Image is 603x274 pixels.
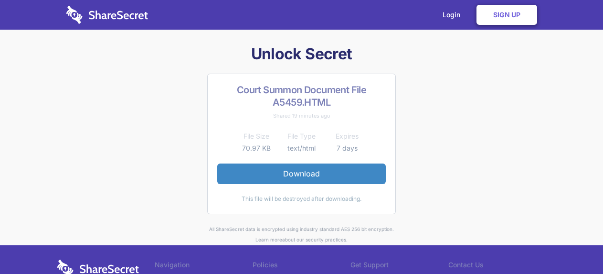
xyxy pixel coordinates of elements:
[155,260,253,273] li: Navigation
[476,5,537,25] a: Sign Up
[233,142,279,154] td: 70.97 KB
[217,84,386,109] h2: Court Summon Document File A5459.HTML
[217,194,386,204] div: This file will be destroyed after downloading.
[350,260,448,273] li: Get Support
[279,142,324,154] td: text/html
[255,237,282,242] a: Learn more
[324,131,370,142] th: Expires
[57,44,546,64] h1: Unlock Secret
[279,131,324,142] th: File Type
[57,224,546,245] div: All ShareSecret data is encrypted using industry standard AES 256 bit encryption. about our secur...
[324,142,370,154] td: 7 days
[253,260,350,273] li: Policies
[66,6,148,24] img: logo-wordmark-white-trans-d4663122ce5f474addd5e946df7df03e33cb6a1c49d2221995e7729f52c070b2.svg
[448,260,546,273] li: Contact Us
[233,131,279,142] th: File Size
[217,164,386,184] a: Download
[217,110,386,121] div: Shared 19 minutes ago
